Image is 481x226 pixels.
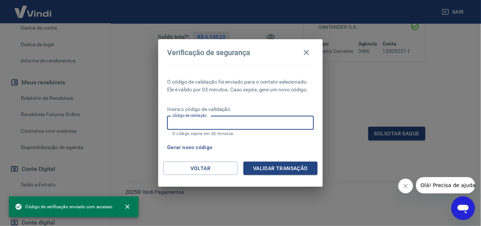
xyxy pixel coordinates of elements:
[172,131,309,136] p: O código expira em 03 minutos.
[119,199,136,215] button: close
[163,162,238,175] button: Voltar
[164,141,216,154] button: Gerar novo código
[172,113,207,118] label: Código de validação
[167,78,314,94] p: O código de validação foi enviado para o contato selecionado. Ele é válido por 03 minutos. Caso e...
[167,48,251,57] h4: Verificação de segurança
[451,196,475,220] iframe: Botão para abrir a janela de mensagens
[15,203,113,210] span: Código de verificação enviado com sucesso.
[416,177,475,193] iframe: Mensagem da empresa
[243,162,318,175] button: Validar transação
[167,105,314,113] p: Insira o código de validação
[398,179,413,193] iframe: Fechar mensagem
[4,5,62,11] span: Olá! Precisa de ajuda?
